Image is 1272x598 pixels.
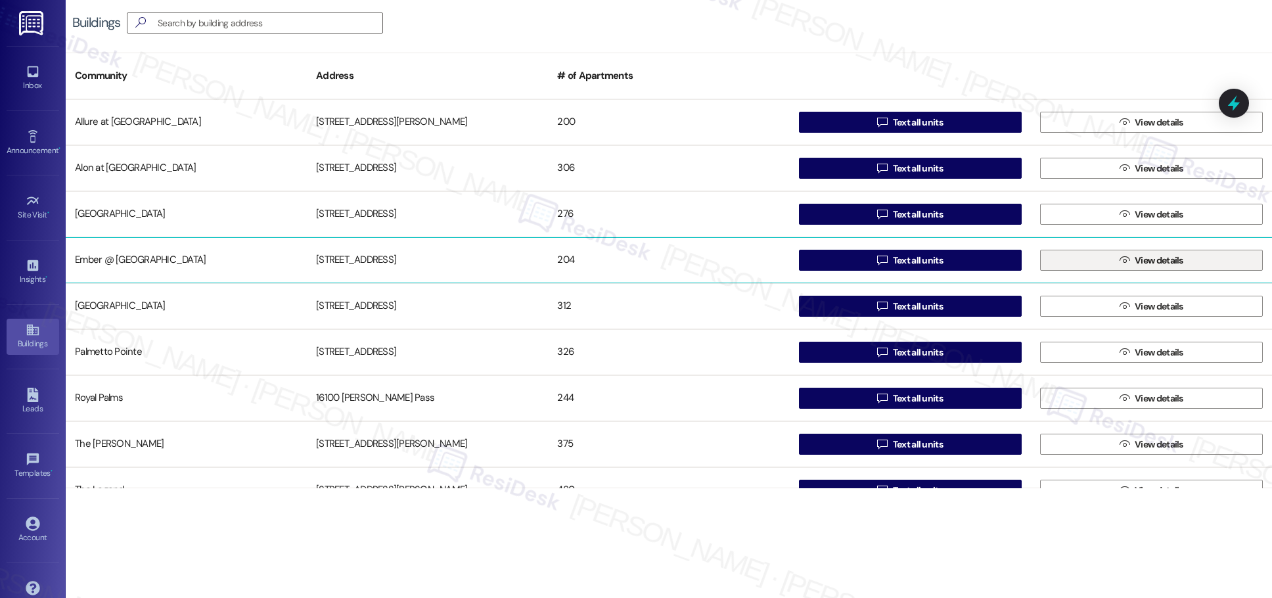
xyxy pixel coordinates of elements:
button: Text all units [799,388,1022,409]
button: View details [1040,342,1263,363]
div: [STREET_ADDRESS] [307,201,548,227]
div: Address [307,60,548,92]
a: Buildings [7,319,59,354]
i:  [1120,393,1129,403]
span: View details [1135,162,1183,175]
div: 244 [548,385,789,411]
button: View details [1040,250,1263,271]
i:  [877,209,887,219]
span: View details [1135,208,1183,221]
i:  [877,301,887,311]
div: Alon at [GEOGRAPHIC_DATA] [66,155,307,181]
a: Inbox [7,60,59,96]
div: [STREET_ADDRESS] [307,155,548,181]
input: Search by building address [158,14,382,32]
i:  [877,485,887,495]
span: View details [1135,484,1183,497]
span: View details [1135,438,1183,451]
i:  [1120,485,1129,495]
div: The Legend [66,477,307,503]
div: [STREET_ADDRESS][PERSON_NAME] [307,109,548,135]
span: View details [1135,300,1183,313]
button: View details [1040,204,1263,225]
i:  [877,117,887,127]
button: Text all units [799,112,1022,133]
i:  [877,347,887,357]
button: View details [1040,296,1263,317]
div: 306 [548,155,789,181]
span: Text all units [893,300,943,313]
span: Text all units [893,438,943,451]
button: Text all units [799,158,1022,179]
i:  [1120,163,1129,173]
i:  [877,255,887,265]
div: The [PERSON_NAME] [66,431,307,457]
div: 200 [548,109,789,135]
span: • [58,144,60,153]
span: Text all units [893,484,943,497]
i:  [1120,439,1129,449]
button: Text all units [799,296,1022,317]
div: # of Apartments [548,60,789,92]
div: [GEOGRAPHIC_DATA] [66,293,307,319]
button: Text all units [799,480,1022,501]
button: View details [1040,158,1263,179]
button: View details [1040,434,1263,455]
span: Text all units [893,254,943,267]
span: View details [1135,346,1183,359]
button: View details [1040,480,1263,501]
div: [STREET_ADDRESS] [307,293,548,319]
span: • [47,208,49,218]
div: Community [66,60,307,92]
span: Text all units [893,162,943,175]
div: 480 [548,477,789,503]
button: View details [1040,388,1263,409]
span: View details [1135,254,1183,267]
div: Allure at [GEOGRAPHIC_DATA] [66,109,307,135]
div: [STREET_ADDRESS] [307,247,548,273]
div: [GEOGRAPHIC_DATA] [66,201,307,227]
span: View details [1135,116,1183,129]
button: View details [1040,112,1263,133]
div: [STREET_ADDRESS][PERSON_NAME] [307,477,548,503]
a: Leads [7,384,59,419]
i:  [1120,209,1129,219]
div: 16100 [PERSON_NAME] Pass [307,385,548,411]
i:  [877,439,887,449]
span: Text all units [893,116,943,129]
i:  [1120,255,1129,265]
span: • [51,467,53,476]
i:  [130,16,151,30]
i:  [1120,301,1129,311]
span: Text all units [893,392,943,405]
div: Royal Palms [66,385,307,411]
i:  [877,163,887,173]
i:  [877,393,887,403]
div: [STREET_ADDRESS][PERSON_NAME] [307,431,548,457]
button: Text all units [799,204,1022,225]
div: 326 [548,339,789,365]
div: 375 [548,431,789,457]
span: Text all units [893,208,943,221]
span: Text all units [893,346,943,359]
a: Site Visit • [7,190,59,225]
button: Text all units [799,434,1022,455]
div: Ember @ [GEOGRAPHIC_DATA] [66,247,307,273]
button: Text all units [799,342,1022,363]
a: Account [7,513,59,548]
div: 204 [548,247,789,273]
span: View details [1135,392,1183,405]
a: Insights • [7,254,59,290]
div: 312 [548,293,789,319]
i:  [1120,117,1129,127]
img: ResiDesk Logo [19,11,46,35]
span: • [45,273,47,282]
div: 276 [548,201,789,227]
i:  [1120,347,1129,357]
a: Templates • [7,448,59,484]
div: Buildings [72,16,120,30]
button: Text all units [799,250,1022,271]
div: Palmetto Pointe [66,339,307,365]
div: [STREET_ADDRESS] [307,339,548,365]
